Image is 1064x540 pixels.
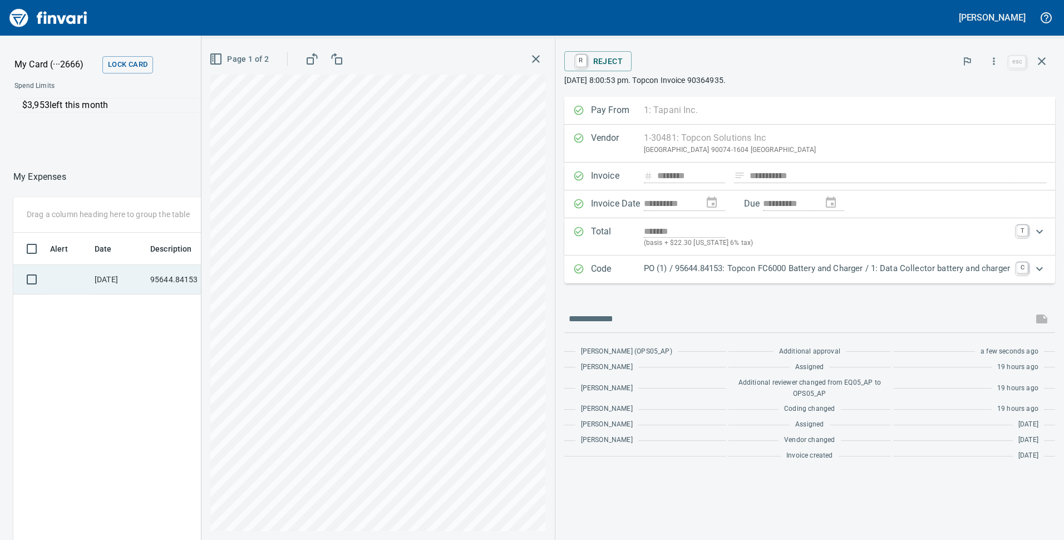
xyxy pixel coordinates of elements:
[786,450,833,462] span: Invoice created
[146,265,246,294] td: 95644.84153
[997,362,1038,373] span: 19 hours ago
[90,265,146,294] td: [DATE]
[644,238,1010,249] p: (basis + $22.30 [US_STATE] 6% tax)
[211,52,269,66] span: Page 1 of 2
[591,225,644,249] p: Total
[1018,419,1038,430] span: [DATE]
[581,362,633,373] span: [PERSON_NAME]
[779,346,840,357] span: Additional approval
[581,419,633,430] span: [PERSON_NAME]
[997,383,1038,394] span: 19 hours ago
[564,51,632,71] button: RReject
[997,404,1038,415] span: 19 hours ago
[102,56,153,73] button: Lock Card
[1017,262,1028,273] a: C
[581,383,633,394] span: [PERSON_NAME]
[581,435,633,446] span: [PERSON_NAME]
[7,4,90,31] img: Finvari
[207,49,273,70] button: Page 1 of 2
[1018,450,1038,462] span: [DATE]
[581,404,633,415] span: [PERSON_NAME]
[1006,48,1055,75] span: Close invoice
[644,262,1010,275] p: PO (1) / 95644.84153: Topcon FC6000 Battery and Charger / 1: Data Collector battery and charger
[22,99,371,112] p: $3,953 left this month
[150,242,206,256] span: Description
[50,242,68,256] span: Alert
[1028,306,1055,332] span: This records your message into the invoice and notifies anyone mentioned
[95,242,112,256] span: Date
[108,58,147,71] span: Lock Card
[591,262,644,277] p: Code
[14,58,98,71] p: My Card (···2666)
[959,12,1026,23] h5: [PERSON_NAME]
[14,81,215,92] span: Spend Limits
[784,404,835,415] span: Coding changed
[955,49,979,73] button: Flag
[573,52,623,71] span: Reject
[795,362,824,373] span: Assigned
[1009,56,1026,68] a: esc
[982,49,1006,73] button: More
[981,346,1038,357] span: a few seconds ago
[564,75,1055,86] p: [DATE] 8:00:53 pm. Topcon Invoice 90364935.
[1018,435,1038,446] span: [DATE]
[27,209,190,220] p: Drag a column heading here to group the table
[795,419,824,430] span: Assigned
[564,218,1055,256] div: Expand
[576,55,587,67] a: R
[1017,225,1028,236] a: T
[784,435,835,446] span: Vendor changed
[6,112,378,124] p: Online and foreign allowed
[150,242,192,256] span: Description
[564,256,1055,283] div: Expand
[581,346,672,357] span: [PERSON_NAME] (OPS05_AP)
[734,377,885,400] span: Additional reviewer changed from EQ05_AP to OPS05_AP
[956,9,1028,26] button: [PERSON_NAME]
[50,242,82,256] span: Alert
[13,170,66,184] nav: breadcrumb
[13,170,66,184] p: My Expenses
[95,242,126,256] span: Date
